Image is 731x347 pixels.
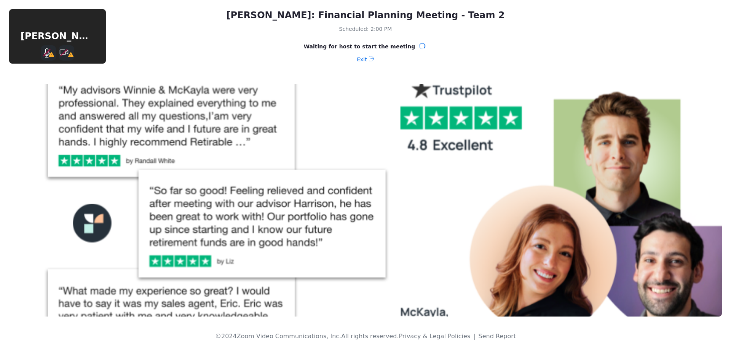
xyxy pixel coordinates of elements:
[9,30,106,43] div: [PERSON_NAME]
[215,333,221,340] span: ©
[9,84,722,317] img: waiting room background
[41,45,56,61] button: Mute
[473,333,475,340] span: |
[114,24,617,34] div: Scheduled: 2:00 PM
[399,333,470,340] a: Privacy & Legal Policies
[221,333,237,340] span: 2024
[237,333,341,340] span: Zoom Video Communications, Inc.
[114,9,617,21] div: [PERSON_NAME]: Financial Planning Meeting - Team 2
[341,333,399,340] span: All rights reserved.
[479,332,516,341] button: Send Report
[59,45,74,61] button: Stop Video
[357,53,367,66] span: Exit
[357,53,374,66] button: Exit
[304,43,415,50] span: Waiting for host to start the meeting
